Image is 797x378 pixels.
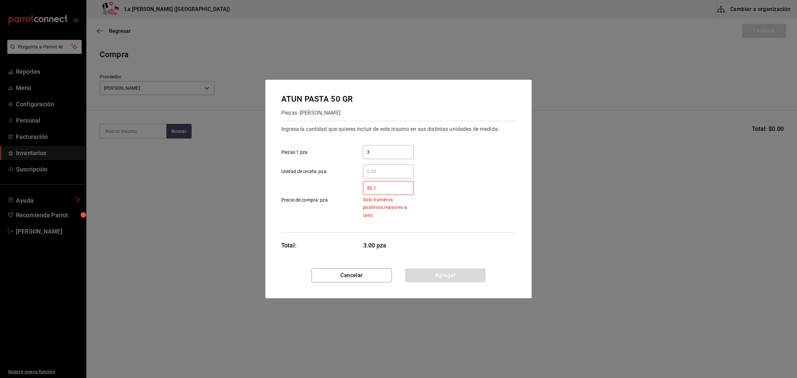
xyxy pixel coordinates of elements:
p: Solo números positivos mayores a cero. [363,196,414,219]
div: Total: [281,241,297,250]
span: Unidad de receta: pza [281,168,326,175]
span: Piezas 1 pza [281,149,308,156]
div: Ingresa la cantidad que quieres incluir de este insumo en sus distintas unidades de medida. [281,124,516,135]
input: Piezas 1 pza [363,148,414,156]
input: Solo números positivos mayores a cero.Precio de compra: pza [363,184,414,192]
span: 3.00 pza [363,241,414,250]
div: ATUN PASTA 50 GR [281,93,353,105]
button: Cancelar [311,268,392,282]
div: Piezas - [PERSON_NAME] [281,108,353,118]
span: Precio de compra: pza [281,197,328,204]
input: Unidad de receta: pza [363,167,414,175]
